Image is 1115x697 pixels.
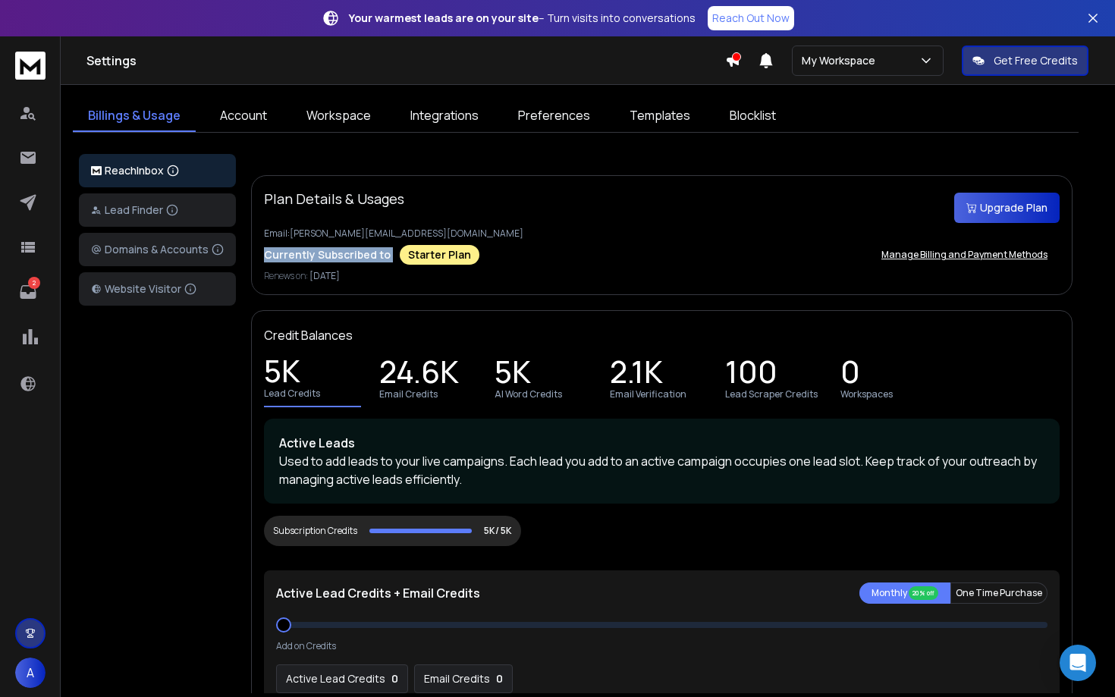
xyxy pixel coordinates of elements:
p: Used to add leads to your live campaigns. Each lead you add to an active campaign occupies one le... [279,452,1044,488]
button: A [15,658,46,688]
p: Renews on: [264,270,1060,282]
p: Active Lead Credits + Email Credits [276,584,480,602]
p: 5K/ 5K [484,525,512,537]
a: Integrations [395,100,494,132]
p: 2.1K [610,364,663,385]
p: Workspaces [840,388,893,400]
a: 2 [13,277,43,307]
div: Subscription Credits [273,525,357,537]
a: Templates [614,100,705,132]
a: Preferences [503,100,605,132]
button: Monthly 20% off [859,582,950,604]
div: 20% off [909,586,938,600]
p: Lead Scraper Credits [725,388,818,400]
p: Manage Billing and Payment Methods [881,249,1047,261]
button: Website Visitor [79,272,236,306]
p: Get Free Credits [994,53,1078,68]
p: Active Lead Credits [286,671,385,686]
p: Currently Subscribed to [264,247,391,262]
p: My Workspace [802,53,881,68]
p: 100 [725,364,777,385]
button: Upgrade Plan [954,193,1060,223]
p: 5K [495,364,531,385]
strong: Your warmest leads are on your site [349,11,539,25]
a: Billings & Usage [73,100,196,132]
span: [DATE] [309,269,340,282]
button: One Time Purchase [950,582,1047,604]
p: Credit Balances [264,326,353,344]
img: logo [15,52,46,80]
img: logo [91,166,102,176]
p: Add on Credits [276,640,336,652]
a: Account [205,100,282,132]
div: Starter Plan [400,245,479,265]
p: Email Credits [424,671,490,686]
button: ReachInbox [79,154,236,187]
p: 0 [496,671,503,686]
p: 0 [391,671,398,686]
p: Lead Credits [264,388,320,400]
p: 5K [264,363,300,385]
div: Open Intercom Messenger [1060,645,1096,681]
p: Plan Details & Usages [264,188,404,209]
a: Reach Out Now [708,6,794,30]
button: Manage Billing and Payment Methods [869,240,1060,270]
a: Blocklist [715,100,791,132]
p: 2 [28,277,40,289]
p: AI Word Credits [495,388,562,400]
p: 0 [840,364,860,385]
p: Email Verification [610,388,686,400]
button: Lead Finder [79,193,236,227]
p: – Turn visits into conversations [349,11,696,26]
p: Email: [PERSON_NAME][EMAIL_ADDRESS][DOMAIN_NAME] [264,228,1060,240]
p: Reach Out Now [712,11,790,26]
p: 24.6K [379,364,459,385]
p: Active Leads [279,434,1044,452]
button: Get Free Credits [962,46,1088,76]
a: Workspace [291,100,386,132]
p: Email Credits [379,388,438,400]
h1: Settings [86,52,725,70]
button: Domains & Accounts [79,233,236,266]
